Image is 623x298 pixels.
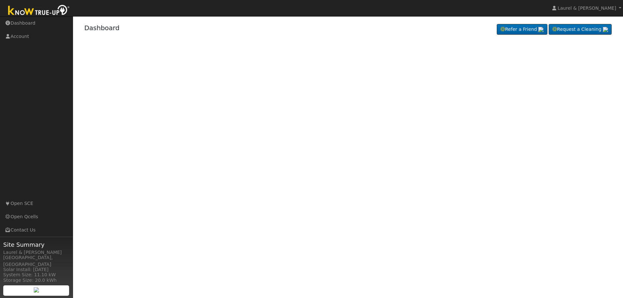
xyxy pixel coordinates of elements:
div: Storage Size: 20.0 kWh [3,277,69,284]
img: retrieve [538,27,544,32]
img: retrieve [34,287,39,292]
img: Know True-Up [5,4,73,18]
span: Site Summary [3,240,69,249]
div: System Size: 11.10 kW [3,271,69,278]
div: [GEOGRAPHIC_DATA], [GEOGRAPHIC_DATA] [3,254,69,268]
img: retrieve [603,27,608,32]
div: Solar Install: [DATE] [3,266,69,273]
a: Refer a Friend [497,24,547,35]
span: Laurel & [PERSON_NAME] [558,6,616,11]
a: Request a Cleaning [549,24,612,35]
div: Laurel & [PERSON_NAME] [3,249,69,256]
a: Dashboard [84,24,120,32]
